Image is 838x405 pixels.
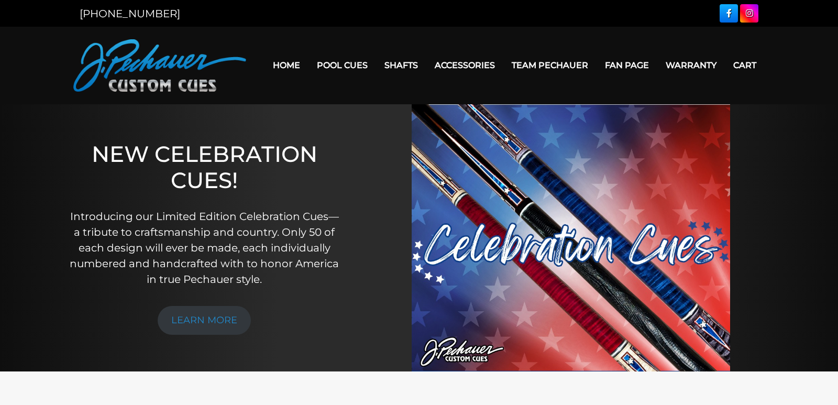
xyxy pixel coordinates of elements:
a: Cart [725,52,765,79]
a: Fan Page [597,52,657,79]
a: [PHONE_NUMBER] [80,7,180,20]
a: Pool Cues [308,52,376,79]
a: Shafts [376,52,426,79]
a: LEARN MORE [158,306,251,335]
img: Pechauer Custom Cues [73,39,246,92]
a: Team Pechauer [503,52,597,79]
a: Warranty [657,52,725,79]
p: Introducing our Limited Edition Celebration Cues—a tribute to craftsmanship and country. Only 50 ... [68,209,340,287]
a: Accessories [426,52,503,79]
h1: NEW CELEBRATION CUES! [68,141,340,194]
a: Home [264,52,308,79]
